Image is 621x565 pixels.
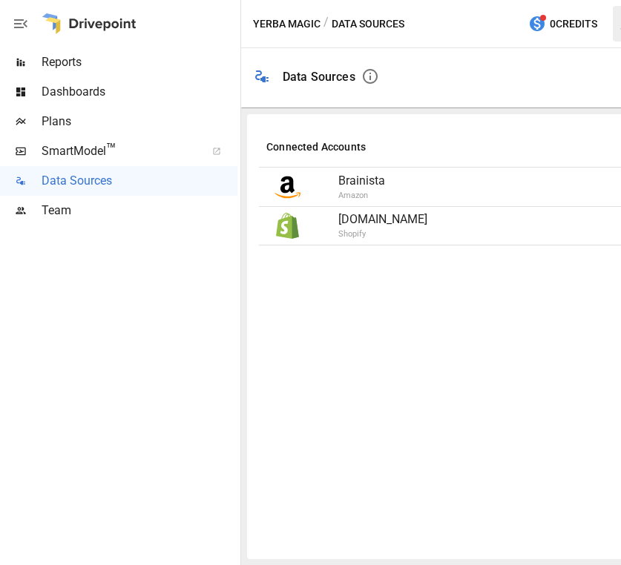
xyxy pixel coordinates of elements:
span: Reports [42,53,237,71]
span: ™ [106,140,116,159]
span: Team [42,202,237,219]
button: 0Credits [522,10,603,38]
span: Plans [42,113,237,130]
span: Data Sources [42,172,237,190]
button: Sort [367,136,388,157]
img: Shopify Logo [275,213,300,239]
button: Yerba Magic [253,15,321,33]
div: Connected Accounts [266,141,366,153]
span: Dashboards [42,83,237,101]
div: Data Sources [283,70,355,84]
div: / [323,15,329,33]
span: 0 Credits [550,15,597,33]
img: Amazon Logo [275,174,300,200]
span: SmartModel [42,142,196,160]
